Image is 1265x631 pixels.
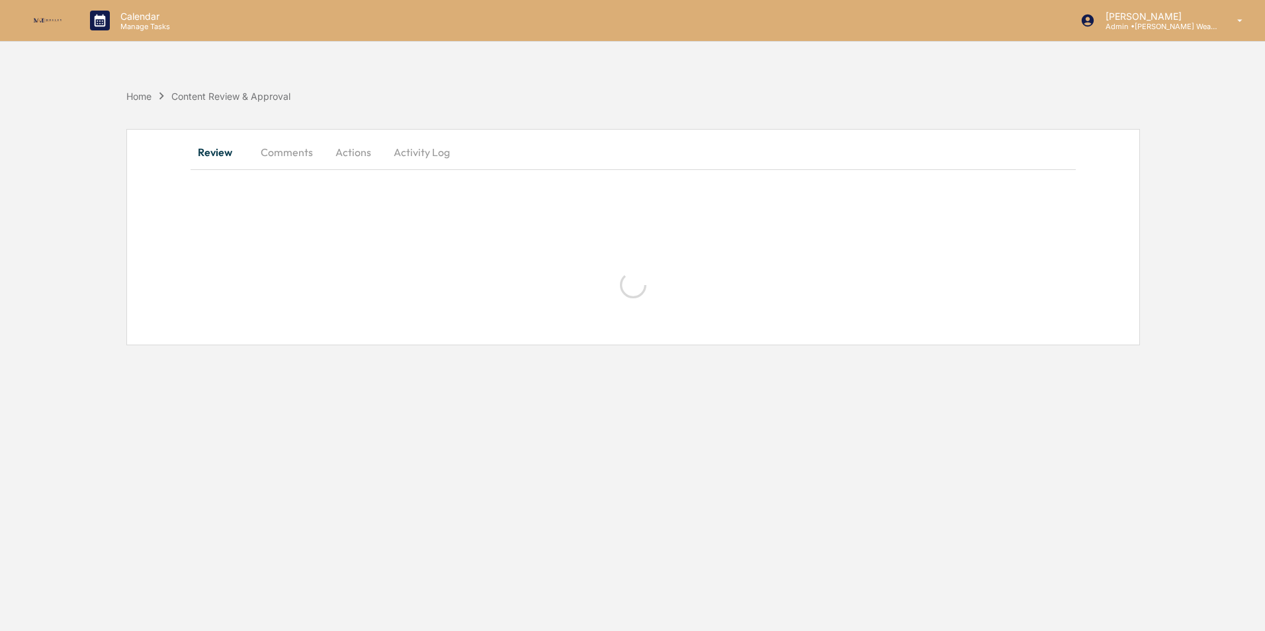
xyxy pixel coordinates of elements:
[324,136,383,168] button: Actions
[1095,11,1218,22] p: [PERSON_NAME]
[191,136,250,168] button: Review
[126,91,152,102] div: Home
[171,91,290,102] div: Content Review & Approval
[110,11,177,22] p: Calendar
[32,17,64,25] img: logo
[250,136,324,168] button: Comments
[383,136,460,168] button: Activity Log
[110,22,177,31] p: Manage Tasks
[1095,22,1218,31] p: Admin • [PERSON_NAME] Wealth
[191,136,1076,168] div: secondary tabs example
